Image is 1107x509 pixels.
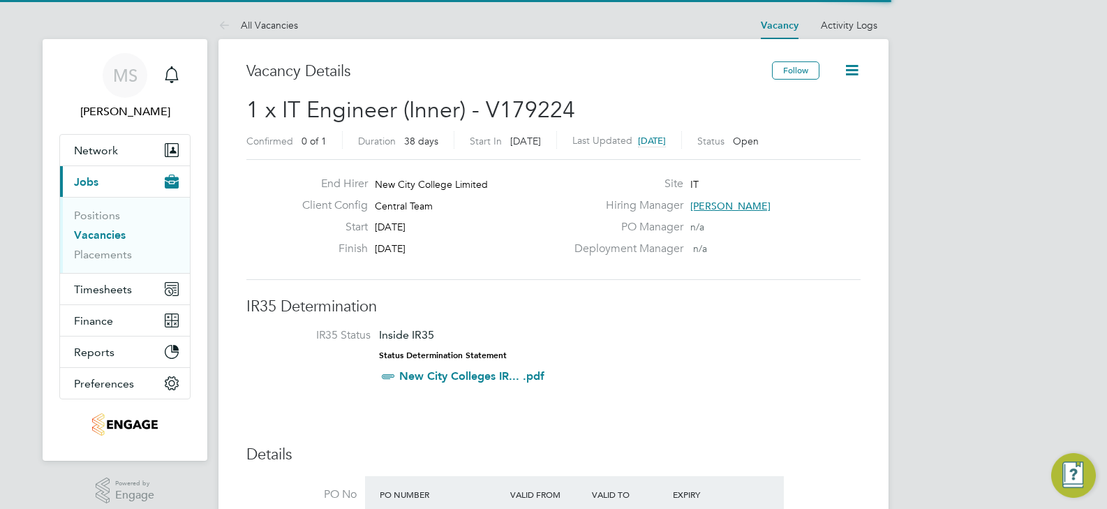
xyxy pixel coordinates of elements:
label: Client Config [291,198,368,213]
label: Status [697,135,725,147]
span: 0 of 1 [302,135,327,147]
a: Powered byEngage [96,478,155,504]
label: PO Manager [566,220,683,235]
a: Activity Logs [821,19,877,31]
button: Follow [772,61,819,80]
label: Start In [470,135,502,147]
button: Network [60,135,190,165]
span: Monty Symons [59,103,191,120]
img: jambo-logo-retina.png [92,413,157,436]
span: Finance [74,314,113,327]
button: Engage Resource Center [1051,453,1096,498]
strong: Status Determination Statement [379,351,507,360]
a: Positions [74,209,120,222]
button: Preferences [60,368,190,399]
span: n/a [693,242,707,255]
div: Valid To [588,482,670,507]
span: [DATE] [375,242,406,255]
span: Preferences [74,377,134,390]
label: IR35 Status [260,328,371,343]
h3: IR35 Determination [246,297,861,317]
span: Powered by [115,478,154,489]
label: Deployment Manager [566,242,683,256]
a: New City Colleges IR... .pdf [399,369,544,383]
div: Expiry [669,482,751,507]
nav: Main navigation [43,39,207,461]
label: Duration [358,135,396,147]
label: PO No [246,487,357,502]
span: Jobs [74,175,98,189]
span: Engage [115,489,154,501]
a: Go to home page [59,413,191,436]
span: Inside IR35 [379,328,434,341]
a: All Vacancies [218,19,298,31]
div: Valid From [507,482,588,507]
div: Jobs [60,197,190,273]
span: Central Team [375,200,433,212]
span: 38 days [404,135,438,147]
span: 1 x IT Engineer (Inner) - V179224 [246,96,575,124]
label: Hiring Manager [566,198,683,213]
span: MS [113,66,138,84]
button: Jobs [60,166,190,197]
span: Timesheets [74,283,132,296]
h3: Details [246,445,861,465]
button: Timesheets [60,274,190,304]
span: [PERSON_NAME] [690,200,771,212]
h3: Vacancy Details [246,61,772,82]
a: Placements [74,248,132,261]
a: Vacancy [761,20,798,31]
a: Vacancies [74,228,126,242]
span: Network [74,144,118,157]
button: Reports [60,337,190,367]
button: Finance [60,305,190,336]
span: [DATE] [375,221,406,233]
div: PO Number [376,482,507,507]
span: Open [733,135,759,147]
label: End Hirer [291,177,368,191]
label: Start [291,220,368,235]
span: Reports [74,346,114,359]
label: Last Updated [572,134,632,147]
a: MS[PERSON_NAME] [59,53,191,120]
span: n/a [690,221,704,233]
label: Site [566,177,683,191]
span: New City College Limited [375,178,488,191]
span: [DATE] [638,135,666,147]
label: Confirmed [246,135,293,147]
span: IT [690,178,699,191]
span: [DATE] [510,135,541,147]
label: Finish [291,242,368,256]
